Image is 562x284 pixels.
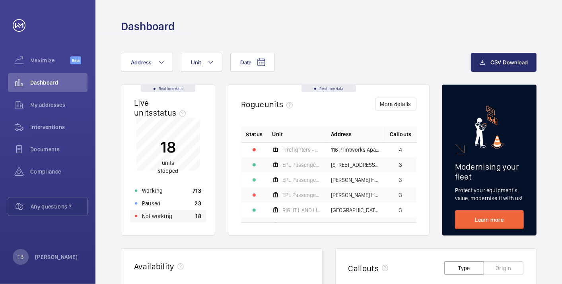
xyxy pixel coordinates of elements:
[455,186,524,202] p: Protect your equipment's value, modernise it with us!
[455,162,524,182] h2: Modernising your fleet
[399,162,402,168] span: 3
[134,98,189,118] h2: Live units
[181,53,222,72] button: Unit
[30,123,88,131] span: Interventions
[399,147,402,153] span: 4
[30,56,70,64] span: Maximize
[141,85,195,92] div: Real time data
[195,199,202,207] p: 23
[30,168,88,176] span: Compliance
[301,85,356,92] div: Real time data
[240,59,252,66] span: Date
[282,192,321,198] span: EPL Passenger Lift No 1
[31,203,87,211] span: Any questions ?
[30,101,88,109] span: My addresses
[331,130,352,138] span: Address
[390,130,412,138] span: Callouts
[282,177,321,183] span: EPL Passenger Lift No 2
[121,53,173,72] button: Address
[282,207,321,213] span: RIGHT HAND LIFT
[444,261,484,275] button: Type
[399,192,402,198] span: 3
[158,159,178,175] p: units
[399,177,402,183] span: 3
[282,147,321,153] span: Firefighters - EPL Flats 1-65 No 1
[375,98,416,110] button: More details
[153,108,189,118] span: status
[70,56,81,64] span: Beta
[230,53,274,72] button: Date
[134,261,174,271] h2: Availability
[331,207,380,213] span: [GEOGRAPHIC_DATA] Flats 1-65 - High Risk Building - [GEOGRAPHIC_DATA] 1-65
[399,207,402,213] span: 3
[191,59,201,66] span: Unit
[348,263,379,273] h2: Callouts
[484,261,523,275] button: Origin
[282,162,321,168] span: EPL Passenger Lift 19b
[331,162,380,168] span: [STREET_ADDRESS][PERSON_NAME][PERSON_NAME]
[331,177,380,183] span: [PERSON_NAME] House - [PERSON_NAME][GEOGRAPHIC_DATA]
[246,130,263,138] p: Status
[471,53,537,72] button: CSV Download
[158,137,178,157] p: 18
[264,99,296,109] span: units
[131,59,152,66] span: Address
[193,187,201,195] p: 713
[331,192,380,198] span: [PERSON_NAME] House - High Risk Building - [PERSON_NAME][GEOGRAPHIC_DATA]
[142,187,163,195] p: Working
[121,19,175,34] h1: Dashboard
[18,253,23,261] p: TB
[142,199,160,207] p: Paused
[455,210,524,229] a: Learn more
[158,168,178,174] span: stopped
[241,99,296,109] h2: Rogue
[30,145,88,153] span: Documents
[30,79,88,87] span: Dashboard
[35,253,78,261] p: [PERSON_NAME]
[272,130,283,138] span: Unit
[196,212,202,220] p: 18
[475,106,504,149] img: marketing-card.svg
[331,147,380,153] span: 116 Printworks Apartments Flats 1-65 - High Risk Building - 116 Printworks Apartments Flats 1-65
[490,59,528,66] span: CSV Download
[142,212,172,220] p: Not working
